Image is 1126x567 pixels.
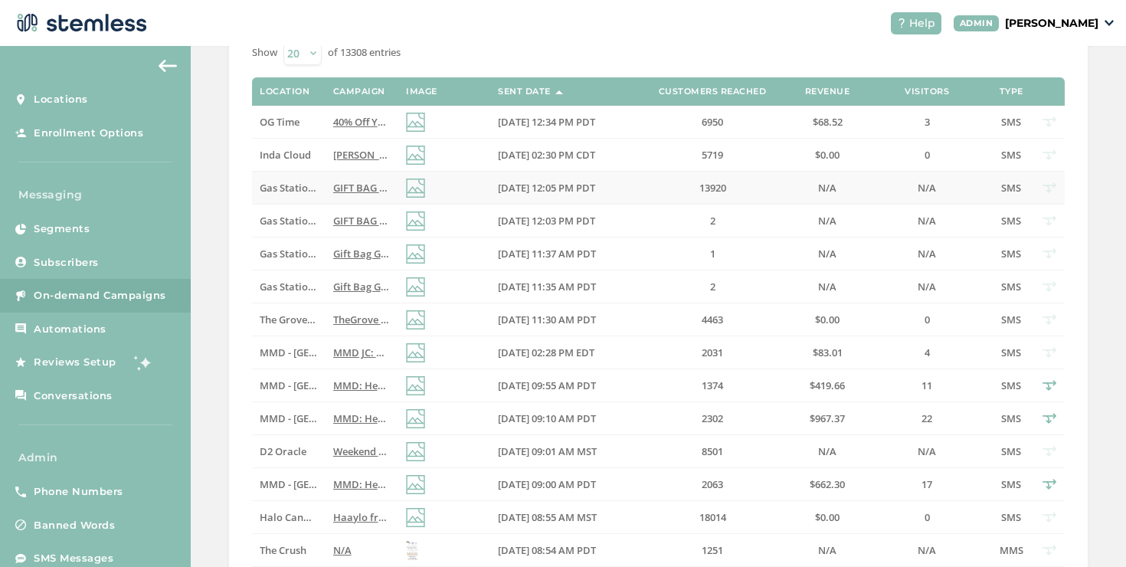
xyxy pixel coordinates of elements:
[498,412,628,425] label: 09/26/2025 09:10 AM PDT
[333,379,391,392] label: MMD: Hey {first_name}! MMD is offering BOGO 40% OFF STOREWIDE (all products & brands) through Sep...
[498,346,594,359] span: [DATE] 02:28 PM EDT
[333,478,391,491] label: MMD: Hey {first_name}! MMD is offering BOGO 40% OFF STOREWIDE (all products & brands) through Sep...
[643,445,781,458] label: 8501
[260,215,317,228] label: Gas Station Dispensary
[498,543,596,557] span: [DATE] 08:54 AM PDT
[702,411,723,425] span: 2302
[996,379,1026,392] label: SMS
[873,544,980,557] label: N/A
[260,379,394,392] span: MMD - [GEOGRAPHIC_DATA]
[918,214,936,228] span: N/A
[815,313,840,326] span: $0.00
[643,247,781,261] label: 1
[797,511,858,524] label: $0.00
[873,379,980,392] label: 11
[34,221,90,237] span: Segments
[797,280,858,293] label: N/A
[34,484,123,500] span: Phone Numbers
[996,544,1026,557] label: MMS
[498,247,596,261] span: [DATE] 11:37 AM PDT
[333,280,987,293] span: Gift Bag Giveaways @ Gas Station First Come Basis/[STREET_ADDRESS] Click Link to See Specials! We...
[333,510,671,524] span: Haaylo from the Halo, weekend specials start now! Reply END to cancel
[333,445,391,458] label: Weekend deals at D2 start now! Reply END to cancel
[873,478,980,491] label: 17
[34,126,143,141] span: Enrollment Options
[252,45,277,61] label: Show
[498,445,628,458] label: 09/26/2025 09:01 AM MST
[498,115,595,129] span: [DATE] 12:34 PM PDT
[260,379,317,392] label: MMD - Long Beach
[996,215,1026,228] label: SMS
[925,115,930,129] span: 3
[996,116,1026,129] label: SMS
[260,511,317,524] label: Halo Cannabis
[710,247,715,261] span: 1
[797,182,858,195] label: N/A
[128,347,159,378] img: glitter-stars-b7820f95.gif
[909,15,935,31] span: Help
[260,544,317,557] label: The Crush
[406,146,425,165] img: icon-img-d887fa0c.svg
[333,148,734,162] span: [PERSON_NAME] @ Indacloud: 2 NEW PRODUCTS JUST DROPPED: Reply END to cancel
[406,310,425,329] img: icon-img-d887fa0c.svg
[333,412,391,425] label: MMD: Hey {first_name}! MMD is offering BOGO 40% OFF STOREWIDE (all products & brands) through Sep...
[406,87,437,97] label: Image
[905,87,949,97] label: Visitors
[873,215,980,228] label: N/A
[805,87,850,97] label: Revenue
[702,313,723,326] span: 4463
[406,179,425,198] img: icon-img-d887fa0c.svg
[498,510,597,524] span: [DATE] 08:55 AM MST
[797,379,858,392] label: $419.66
[1001,313,1021,326] span: SMS
[260,87,309,97] label: Location
[1001,477,1021,491] span: SMS
[996,511,1026,524] label: SMS
[643,478,781,491] label: 2063
[260,214,370,228] span: Gas Station Dispensary
[873,182,980,195] label: N/A
[710,214,715,228] span: 2
[643,379,781,392] label: 1374
[1001,115,1021,129] span: SMS
[1049,493,1126,567] div: Chat Widget
[498,280,596,293] span: [DATE] 11:35 AM PDT
[918,543,936,557] span: N/A
[498,411,596,425] span: [DATE] 09:10 AM PDT
[406,211,425,231] img: icon-img-d887fa0c.svg
[702,444,723,458] span: 8501
[815,148,840,162] span: $0.00
[918,444,936,458] span: N/A
[498,116,628,129] label: 09/26/2025 12:34 PM PDT
[260,346,394,359] span: MMD - [GEOGRAPHIC_DATA]
[1001,444,1021,458] span: SMS
[498,313,596,326] span: [DATE] 11:30 AM PDT
[333,149,391,162] label: Josh @ Indacloud: 2 NEW PRODUCTS JUST DROPPED: Reply END to cancel
[260,444,306,458] span: D2 Oracle
[260,445,317,458] label: D2 Oracle
[498,346,628,359] label: 09/26/2025 02:28 PM EDT
[260,149,317,162] label: Inda Cloud
[498,444,597,458] span: [DATE] 09:01 AM MST
[954,15,1000,31] div: ADMIN
[797,313,858,326] label: $0.00
[643,215,781,228] label: 2
[702,379,723,392] span: 1374
[260,313,352,326] span: The Grove (Dutchie)
[333,87,385,97] label: Campaign
[818,444,836,458] span: N/A
[873,116,980,129] label: 3
[498,181,595,195] span: [DATE] 12:05 PM PDT
[333,544,391,557] label: N/A
[260,280,370,293] span: Gas Station Dispensary
[873,280,980,293] label: N/A
[818,543,836,557] span: N/A
[702,346,723,359] span: 2031
[1001,510,1021,524] span: SMS
[1001,148,1021,162] span: SMS
[925,346,930,359] span: 4
[1001,214,1021,228] span: SMS
[996,346,1026,359] label: SMS
[333,214,862,228] span: GIFT BAG GIVAWAY FIRST COME BASIS WE ALSO DELIVER! 19234 VANOWEN ST./ GASSTATION Reply END to cancel
[1105,20,1114,26] img: icon_down-arrow-small-66adaf34.svg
